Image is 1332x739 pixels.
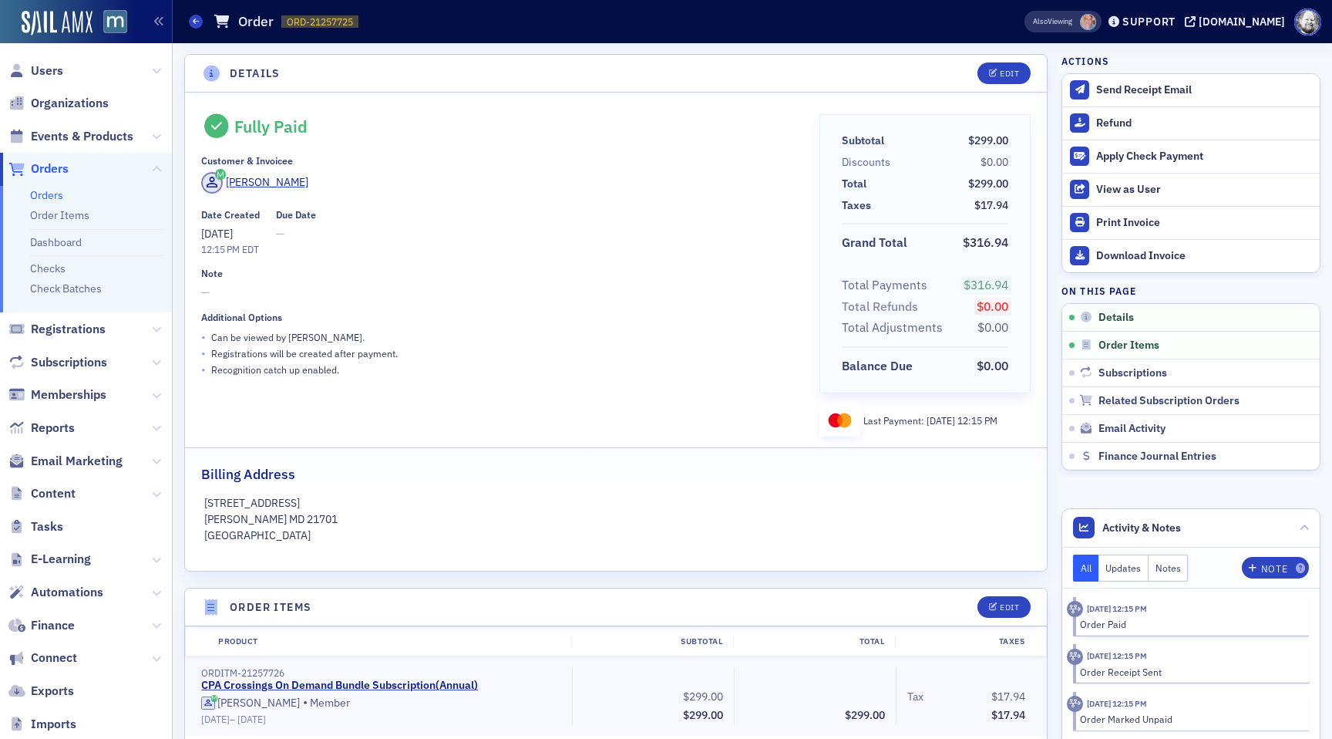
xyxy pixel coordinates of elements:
[204,495,1028,511] p: [STREET_ADDRESS]
[1096,216,1312,230] div: Print Invoice
[1294,8,1321,35] span: Profile
[30,262,66,275] a: Checks
[1062,140,1320,173] button: Apply Check Payment
[1098,339,1159,353] span: Order Items
[1098,311,1134,325] span: Details
[22,11,92,35] a: SailAMX
[201,172,308,194] a: [PERSON_NAME]
[30,208,89,222] a: Order Items
[842,154,896,170] span: Discounts
[1087,698,1147,709] time: 8/6/2025 12:15 PM
[201,285,797,301] span: —
[8,485,76,502] a: Content
[8,617,75,634] a: Finance
[1096,150,1312,164] div: Apply Check Payment
[1096,183,1312,197] div: View as User
[842,357,918,376] span: Balance Due
[31,453,123,470] span: Email Marketing
[974,198,1008,212] span: $17.94
[1062,74,1320,106] button: Send Receipt Email
[201,227,233,241] span: [DATE]
[276,226,316,242] span: —
[1033,16,1048,26] div: Also
[1080,617,1298,631] div: Order Paid
[211,346,398,360] p: Registrations will be created after payment.
[31,321,106,338] span: Registrations
[1087,650,1147,661] time: 8/6/2025 12:15 PM
[30,235,82,249] a: Dashboard
[1080,14,1096,30] span: Dee Sullivan
[31,420,75,437] span: Reports
[842,234,913,252] span: Grand Total
[1185,16,1290,27] button: [DOMAIN_NAME]
[957,414,997,427] span: 12:15 PM
[1067,696,1083,712] div: Activity
[842,176,866,192] div: Total
[31,95,109,112] span: Organizations
[927,414,957,427] span: [DATE]
[201,362,206,378] span: •
[842,154,890,170] div: Discounts
[230,599,311,616] h4: Order Items
[991,708,1025,722] span: $17.94
[1080,712,1298,726] div: Order Marked Unpaid
[287,15,353,29] span: ORD-21257725
[92,10,127,36] a: View Homepage
[571,636,733,648] div: Subtotal
[842,176,872,192] span: Total
[31,128,133,145] span: Events & Products
[31,354,107,371] span: Subscriptions
[217,697,300,710] div: [PERSON_NAME]
[1242,557,1309,579] button: Note
[991,690,1025,704] span: $17.94
[211,363,339,376] p: Recognition catch up enabled.
[977,596,1031,618] button: Edit
[31,584,103,601] span: Automations
[1102,520,1181,536] span: Activity & Notes
[237,713,266,725] span: [DATE]
[842,276,933,295] span: Total Payments
[1067,601,1083,617] div: Activity
[1062,206,1320,239] a: Print Invoice
[1061,54,1109,68] h4: Actions
[842,276,927,295] div: Total Payments
[201,695,561,725] div: Member
[842,298,918,316] div: Total Refunds
[842,319,948,337] span: Total Adjustments
[8,160,69,177] a: Orders
[31,617,75,634] span: Finance
[1062,239,1320,272] a: Download Invoice
[204,528,1028,544] p: [GEOGRAPHIC_DATA]
[963,235,1008,250] span: $316.94
[31,160,69,177] span: Orders
[1067,649,1083,665] div: Activity
[1033,16,1072,27] span: Viewing
[31,485,76,502] span: Content
[8,716,76,733] a: Imports
[977,319,1008,335] span: $0.00
[825,410,856,431] img: mastercard
[31,716,76,733] span: Imports
[8,128,133,145] a: Events & Products
[234,116,308,137] div: Fully Paid
[977,62,1031,84] button: Edit
[1096,116,1312,130] div: Refund
[204,511,1028,528] p: [PERSON_NAME] MD 21701
[683,690,723,704] span: $299.00
[31,683,74,700] span: Exports
[238,12,274,31] h1: Order
[968,133,1008,147] span: $299.00
[201,667,561,679] div: ORDITM-21257726
[842,298,923,316] span: Total Refunds
[1062,106,1320,140] button: Refund
[303,695,308,710] span: •
[201,713,230,725] span: [DATE]
[1098,422,1165,436] span: Email Activity
[201,312,282,323] div: Additional Options
[977,358,1008,373] span: $0.00
[201,679,478,693] a: CPA Crossings On Demand Bundle Subscription(Annual)
[31,551,91,568] span: E-Learning
[907,689,929,705] span: Tax
[1098,394,1239,408] span: Related Subscription Orders
[895,636,1035,648] div: Taxes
